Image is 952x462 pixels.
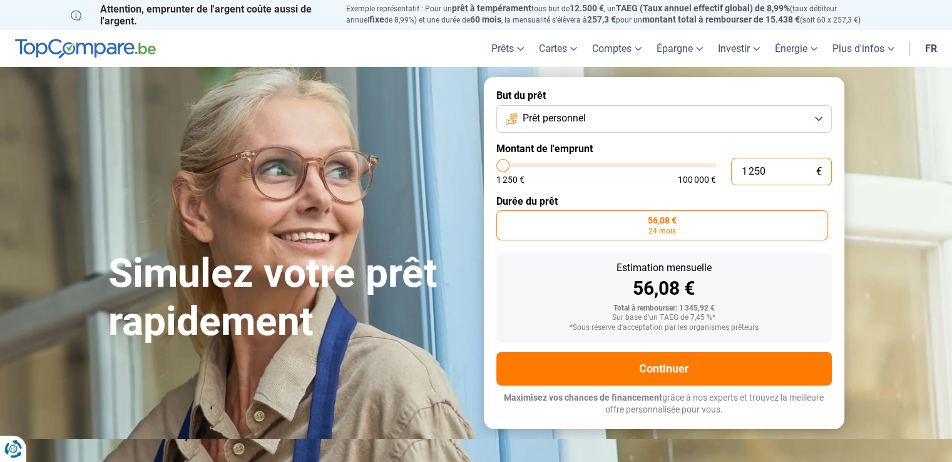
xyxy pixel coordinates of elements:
[678,175,716,184] span: 100 000 €
[71,3,331,27] p: Attention, emprunter de l'argent coûte aussi de l'argent.
[346,3,882,26] p: Exemple représentatif : Pour un tous but de , un (taux débiteur annuel de 8,99%) et une durée de ...
[506,263,822,273] div: Estimation mensuelle
[496,392,832,416] p: grâce à nos experts et trouvez la meilleure offre personnalisée pour vous.
[648,216,677,225] span: 56,08 €
[506,279,822,298] div: 56,08 €
[523,111,586,125] span: Prêt personnel
[484,30,531,67] a: Prêts
[570,3,604,13] span: 12.500 €
[710,30,767,67] a: Investir
[531,30,585,67] a: Cartes
[648,227,676,235] span: 24 mois
[587,14,616,24] span: 257,3 €
[369,14,384,24] span: fixe
[496,105,832,133] button: Prêt personnel
[496,143,832,155] label: Montant de l'emprunt
[616,3,790,13] span: TAEG (Taux annuel effectif global) de 8,99%
[15,39,156,59] img: TopCompare
[496,195,832,207] label: Durée du prêt
[642,14,800,24] span: montant total à rembourser de 15.438 €
[506,324,822,332] div: *Sous réserve d'acceptation par les organismes prêteurs
[816,167,822,177] span: €
[504,393,662,403] span: Maximisez vos chances de financement
[649,30,710,67] a: Épargne
[496,90,832,101] label: But du prêt
[470,14,501,24] span: 60 mois
[585,30,649,67] a: Comptes
[767,30,825,67] a: Énergie
[506,314,822,322] div: Sur base d'un TAEG de 7,45 %*
[918,30,944,67] a: fr
[825,30,902,67] a: Plus d'infos
[108,250,469,346] h1: Simulez votre prêt rapidement
[452,3,531,13] span: prêt à tempérament
[496,175,525,184] span: 1 250 €
[496,352,832,386] button: Continuer
[506,304,822,313] div: Total à rembourser: 1 345,92 €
